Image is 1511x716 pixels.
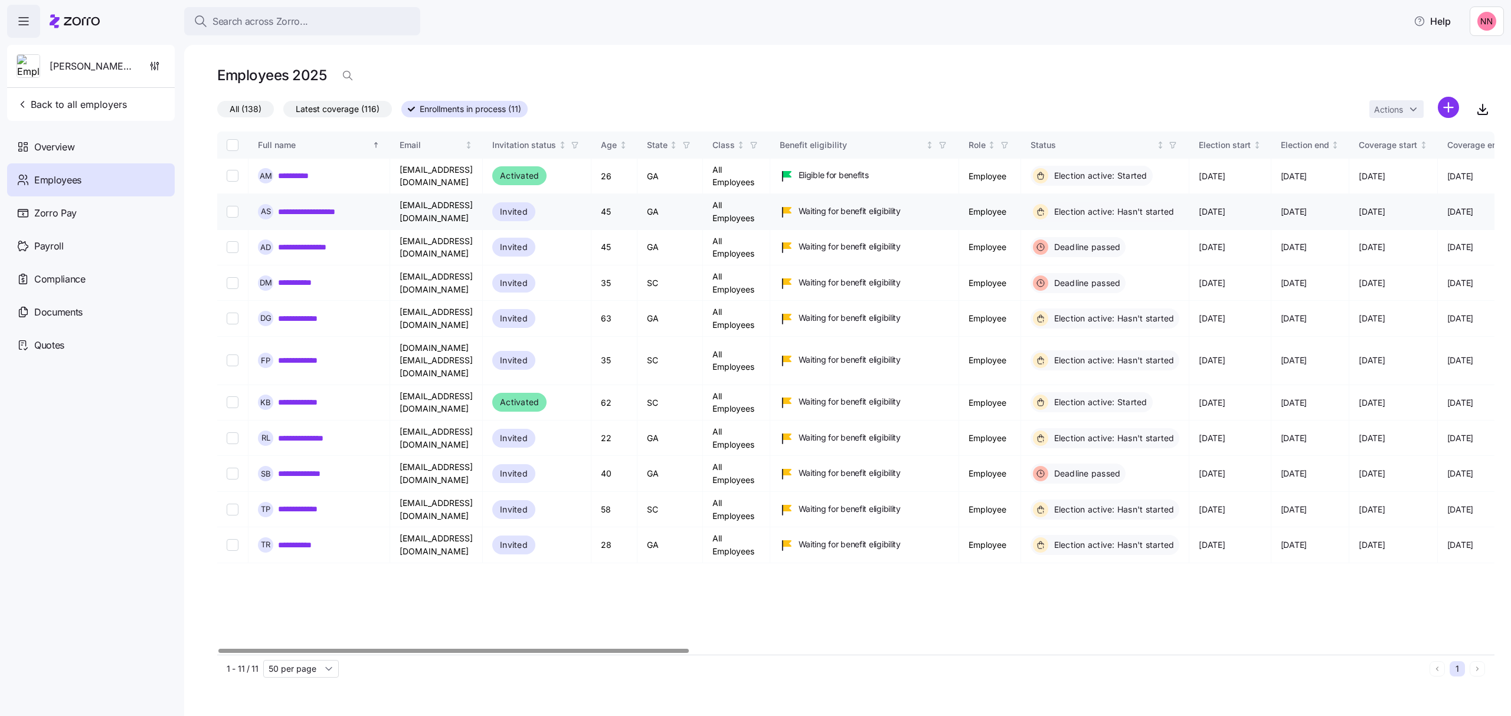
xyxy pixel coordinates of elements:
span: [DATE] [1359,397,1385,409]
span: [DATE] [1447,504,1473,515]
span: [DATE] [1447,539,1473,551]
input: Select record 7 [227,396,238,408]
span: Election active: Started [1051,170,1147,182]
span: Election active: Hasn't started [1051,539,1175,551]
span: [DATE] [1281,241,1307,253]
div: Not sorted [1331,141,1339,149]
span: [DATE] [1199,539,1225,551]
a: Zorro Pay [7,196,175,229]
span: [DATE] [1281,277,1307,289]
span: [DATE] [1359,277,1385,289]
td: Employee [959,421,1021,456]
td: [EMAIL_ADDRESS][DOMAIN_NAME] [390,301,483,336]
span: 1 - 11 / 11 [227,663,259,675]
input: Select record 9 [227,468,238,479]
td: All Employees [703,527,770,563]
td: GA [637,421,703,456]
span: Actions [1374,106,1403,114]
th: AgeNot sorted [591,132,637,159]
span: [DATE] [1281,313,1307,324]
span: Invited [500,205,528,219]
span: Activated [500,169,539,183]
th: Benefit eligibilityNot sorted [770,132,959,159]
td: [EMAIL_ADDRESS][DOMAIN_NAME] [390,456,483,491]
span: [DATE] [1359,504,1385,515]
span: A D [260,244,271,251]
span: Waiting for benefit eligibility [799,277,901,288]
input: Select all records [227,139,238,151]
td: All Employees [703,492,770,527]
span: Compliance [34,272,86,287]
div: Not sorted [619,141,627,149]
td: Employee [959,385,1021,421]
th: EmailNot sorted [390,132,483,159]
button: Actions [1369,100,1424,118]
span: Waiting for benefit eligibility [799,432,901,444]
input: Select record 1 [227,170,238,182]
td: Employee [959,337,1021,385]
div: Not sorted [1156,141,1165,149]
button: Search across Zorro... [184,7,420,35]
span: Invited [500,502,528,517]
span: [DATE] [1281,397,1307,409]
td: SC [637,265,703,301]
span: Deadline passed [1051,468,1121,479]
span: [DATE] [1359,313,1385,324]
td: All Employees [703,194,770,229]
span: Help [1414,14,1451,28]
span: Waiting for benefit eligibility [799,396,901,408]
span: D M [260,279,272,287]
span: [PERSON_NAME] Supply Company [50,59,135,74]
svg: add icon [1438,97,1459,118]
div: Email [400,139,463,152]
span: Latest coverage (116) [296,101,380,117]
div: Class [712,139,735,152]
th: Invitation statusNot sorted [483,132,591,159]
div: Not sorted [465,141,473,149]
span: A M [260,172,272,180]
span: [DATE] [1199,206,1225,218]
span: Waiting for benefit eligibility [799,241,901,252]
td: 62 [591,385,637,421]
td: All Employees [703,265,770,301]
th: Coverage startNot sorted [1349,132,1438,159]
td: Employee [959,230,1021,265]
input: Select record 2 [227,206,238,218]
td: GA [637,301,703,336]
span: Back to all employers [17,97,127,111]
td: Employee [959,301,1021,336]
td: 63 [591,301,637,336]
td: 35 [591,337,637,385]
span: [DATE] [1359,170,1385,182]
input: Select record 6 [227,354,238,366]
span: Waiting for benefit eligibility [799,354,901,366]
span: [DATE] [1447,241,1473,253]
td: [EMAIL_ADDRESS][DOMAIN_NAME] [390,385,483,421]
span: Deadline passed [1051,277,1121,289]
td: Employee [959,456,1021,491]
span: Election active: Hasn't started [1051,206,1175,218]
span: [DATE] [1199,432,1225,444]
span: All (138) [230,101,261,117]
span: Waiting for benefit eligibility [799,467,901,479]
button: Next page [1470,661,1485,676]
span: [DATE] [1359,539,1385,551]
span: [DATE] [1447,206,1473,218]
span: [DATE] [1199,354,1225,366]
span: [DATE] [1199,241,1225,253]
button: Previous page [1430,661,1445,676]
td: 58 [591,492,637,527]
a: Overview [7,130,175,163]
span: Payroll [34,239,64,254]
th: StateNot sorted [637,132,703,159]
input: Select record 5 [227,313,238,324]
span: [DATE] [1359,241,1385,253]
img: Employer logo [17,55,40,78]
td: GA [637,456,703,491]
h1: Employees 2025 [217,66,326,84]
span: Invited [500,538,528,552]
div: State [647,139,668,152]
td: GA [637,194,703,229]
th: ClassNot sorted [703,132,770,159]
span: [DATE] [1281,206,1307,218]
